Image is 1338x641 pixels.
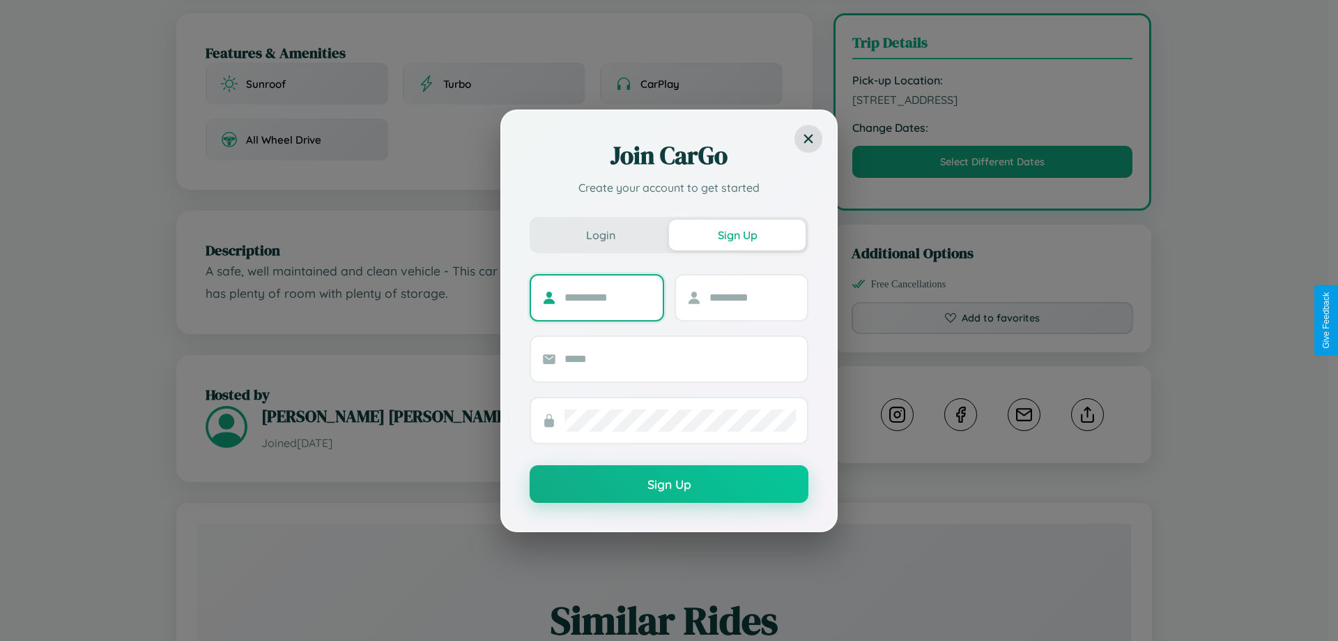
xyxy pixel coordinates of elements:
button: Sign Up [530,465,808,503]
p: Create your account to get started [530,179,808,196]
button: Sign Up [669,220,806,250]
button: Login [532,220,669,250]
div: Give Feedback [1321,292,1331,349]
h2: Join CarGo [530,139,808,172]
